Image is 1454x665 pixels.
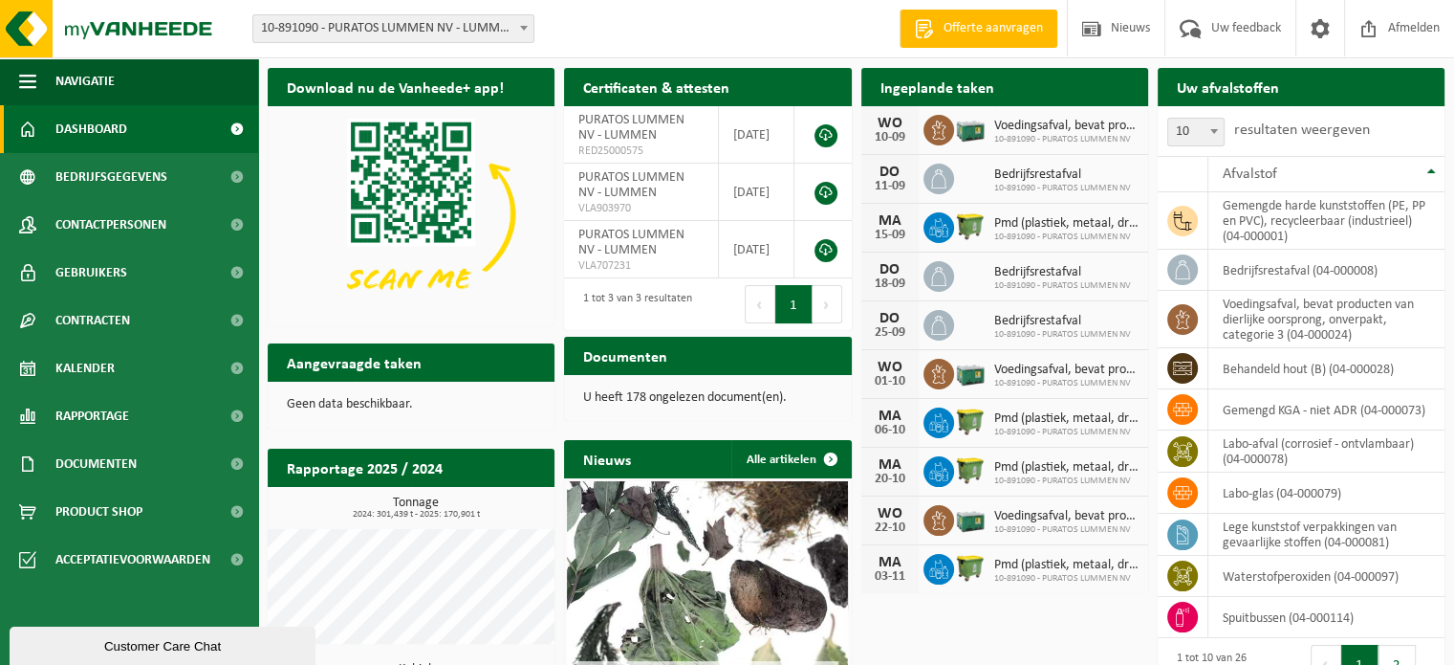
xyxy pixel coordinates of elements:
label: resultaten weergeven [1234,122,1370,138]
div: WO [871,360,909,375]
span: Pmd (plastiek, metaal, drankkartons) (bedrijven) [994,411,1139,427]
span: 10 [1167,118,1225,146]
span: Dashboard [55,105,127,153]
span: Afvalstof [1223,166,1277,182]
a: Offerte aanvragen [900,10,1057,48]
td: bedrijfsrestafval (04-000008) [1208,250,1444,291]
td: Waterstofperoxiden (04-000097) [1208,556,1444,597]
td: [DATE] [719,164,795,221]
div: 11-09 [871,180,909,193]
h3: Tonnage [277,497,554,520]
span: Voedingsafval, bevat producten van dierlijke oorsprong, onverpakt, categorie 3 [994,509,1139,524]
span: Product Shop [55,488,142,536]
div: 22-10 [871,521,909,535]
span: 10-891090 - PURATOS LUMMEN NV [994,524,1139,536]
p: U heeft 178 ongelezen document(en). [583,391,832,405]
div: DO [871,165,909,180]
td: gemengde harde kunststoffen (PE, PP en PVC), recycleerbaar (industrieel) (04-000001) [1208,192,1444,250]
div: 06-10 [871,424,909,437]
div: MA [871,409,909,424]
div: DO [871,311,909,326]
span: Navigatie [55,57,115,105]
span: RED25000575 [578,144,704,159]
td: [DATE] [719,106,795,164]
span: Offerte aanvragen [939,19,1048,38]
div: 1 tot 3 van 3 resultaten [574,283,692,325]
td: lege kunststof verpakkingen van gevaarlijke stoffen (04-000081) [1208,514,1444,556]
span: 10-891090 - PURATOS LUMMEN NV [994,280,1131,292]
td: behandeld hout (B) (04-000028) [1208,348,1444,389]
span: 10-891090 - PURATOS LUMMEN NV [994,427,1139,438]
div: 18-09 [871,277,909,291]
h2: Certificaten & attesten [564,68,749,105]
span: Contracten [55,297,130,344]
div: 10-09 [871,131,909,144]
span: Gebruikers [55,249,127,297]
h2: Download nu de Vanheede+ app! [268,68,523,105]
span: PURATOS LUMMEN NV - LUMMEN [578,113,684,143]
a: Alle artikelen [731,440,850,478]
span: Bedrijfsrestafval [994,167,1131,183]
img: WB-1100-HPE-GN-50 [954,551,987,584]
div: MA [871,555,909,570]
p: Geen data beschikbaar. [287,398,535,411]
span: 10-891090 - PURATOS LUMMEN NV [994,183,1131,194]
img: PB-LB-0680-HPE-GN-01 [954,356,987,388]
div: MA [871,457,909,473]
img: WB-1100-HPE-GN-50 [954,405,987,437]
span: Bedrijfsrestafval [994,265,1131,280]
span: 10-891090 - PURATOS LUMMEN NV [994,573,1139,585]
h2: Aangevraagde taken [268,344,441,381]
span: VLA903970 [578,201,704,216]
span: Voedingsafval, bevat producten van dierlijke oorsprong, onverpakt, categorie 3 [994,119,1139,134]
td: labo-glas (04-000079) [1208,473,1444,514]
img: WB-1100-HPE-GN-50 [954,210,987,242]
div: DO [871,262,909,277]
h2: Nieuws [564,440,650,477]
span: Contactpersonen [55,201,166,249]
img: PB-LB-0680-HPE-GN-01 [954,502,987,535]
span: PURATOS LUMMEN NV - LUMMEN [578,228,684,257]
td: labo-afval (corrosief - ontvlambaar) (04-000078) [1208,431,1444,473]
td: [DATE] [719,221,795,278]
iframe: chat widget [10,623,319,665]
div: MA [871,213,909,229]
span: 10-891090 - PURATOS LUMMEN NV [994,329,1131,341]
h2: Documenten [564,337,686,374]
span: Kalender [55,344,115,392]
div: 25-09 [871,326,909,340]
span: Voedingsafval, bevat producten van dierlijke oorsprong, onverpakt, categorie 3 [994,363,1139,378]
img: PB-LB-0680-HPE-GN-01 [954,112,987,144]
span: VLA707231 [578,258,704,274]
div: 01-10 [871,375,909,388]
div: WO [871,506,909,521]
span: Pmd (plastiek, metaal, drankkartons) (bedrijven) [994,460,1139,476]
span: Documenten [55,440,137,488]
span: 10-891090 - PURATOS LUMMEN NV - LUMMEN [253,15,533,42]
div: WO [871,116,909,131]
div: 03-11 [871,570,909,584]
h2: Ingeplande taken [861,68,1013,105]
span: 2024: 301,439 t - 2025: 170,901 t [277,510,554,520]
td: voedingsafval, bevat producten van dierlijke oorsprong, onverpakt, categorie 3 (04-000024) [1208,291,1444,348]
img: WB-1100-HPE-GN-50 [954,454,987,486]
span: Pmd (plastiek, metaal, drankkartons) (bedrijven) [994,216,1139,232]
span: 10-891090 - PURATOS LUMMEN NV [994,378,1139,389]
td: spuitbussen (04-000114) [1208,597,1444,638]
span: Acceptatievoorwaarden [55,536,210,584]
button: Next [813,285,842,323]
span: 10-891090 - PURATOS LUMMEN NV [994,476,1139,487]
span: Pmd (plastiek, metaal, drankkartons) (bedrijven) [994,558,1139,573]
h2: Rapportage 2025 / 2024 [268,449,462,486]
span: 10-891090 - PURATOS LUMMEN NV - LUMMEN [252,14,534,43]
td: gemengd KGA - niet ADR (04-000073) [1208,389,1444,431]
button: Previous [745,285,775,323]
span: 10-891090 - PURATOS LUMMEN NV [994,134,1139,145]
span: Bedrijfsgegevens [55,153,167,201]
a: Bekijk rapportage [412,486,553,524]
span: 10 [1168,119,1224,145]
h2: Uw afvalstoffen [1158,68,1298,105]
span: 10-891090 - PURATOS LUMMEN NV [994,232,1139,243]
span: Rapportage [55,392,129,440]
